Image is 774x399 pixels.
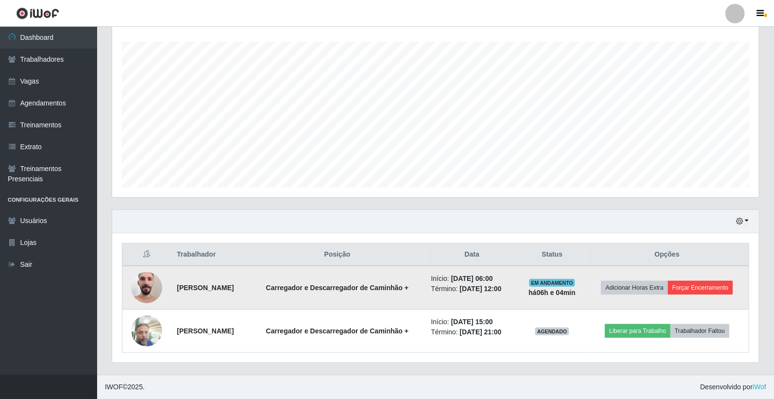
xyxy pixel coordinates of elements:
strong: [PERSON_NAME] [177,284,234,292]
th: Trabalhador [171,243,249,266]
button: Forçar Encerramento [668,281,733,295]
li: Início: [431,274,513,284]
button: Trabalhador Faltou [671,324,729,338]
img: 1749490683710.jpeg [131,310,162,351]
li: Término: [431,327,513,337]
button: Adicionar Horas Extra [601,281,668,295]
th: Opções [586,243,749,266]
li: Término: [431,284,513,294]
img: CoreUI Logo [16,7,59,19]
strong: há 06 h e 04 min [529,289,576,296]
img: 1755708464188.jpeg [131,267,162,308]
time: [DATE] 12:00 [460,285,502,293]
strong: Carregador e Descarregador de Caminhão + [266,284,409,292]
th: Status [519,243,585,266]
span: © 2025 . [105,382,145,392]
strong: [PERSON_NAME] [177,327,234,335]
span: EM ANDAMENTO [529,279,575,287]
strong: Carregador e Descarregador de Caminhão + [266,327,409,335]
span: Desenvolvido por [700,382,766,392]
time: [DATE] 21:00 [460,328,502,336]
th: Posição [250,243,425,266]
time: [DATE] 06:00 [451,275,493,282]
span: IWOF [105,383,123,391]
li: Início: [431,317,513,327]
button: Liberar para Trabalho [605,324,671,338]
a: iWof [753,383,766,391]
time: [DATE] 15:00 [451,318,493,326]
th: Data [425,243,519,266]
span: AGENDADO [535,328,569,335]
